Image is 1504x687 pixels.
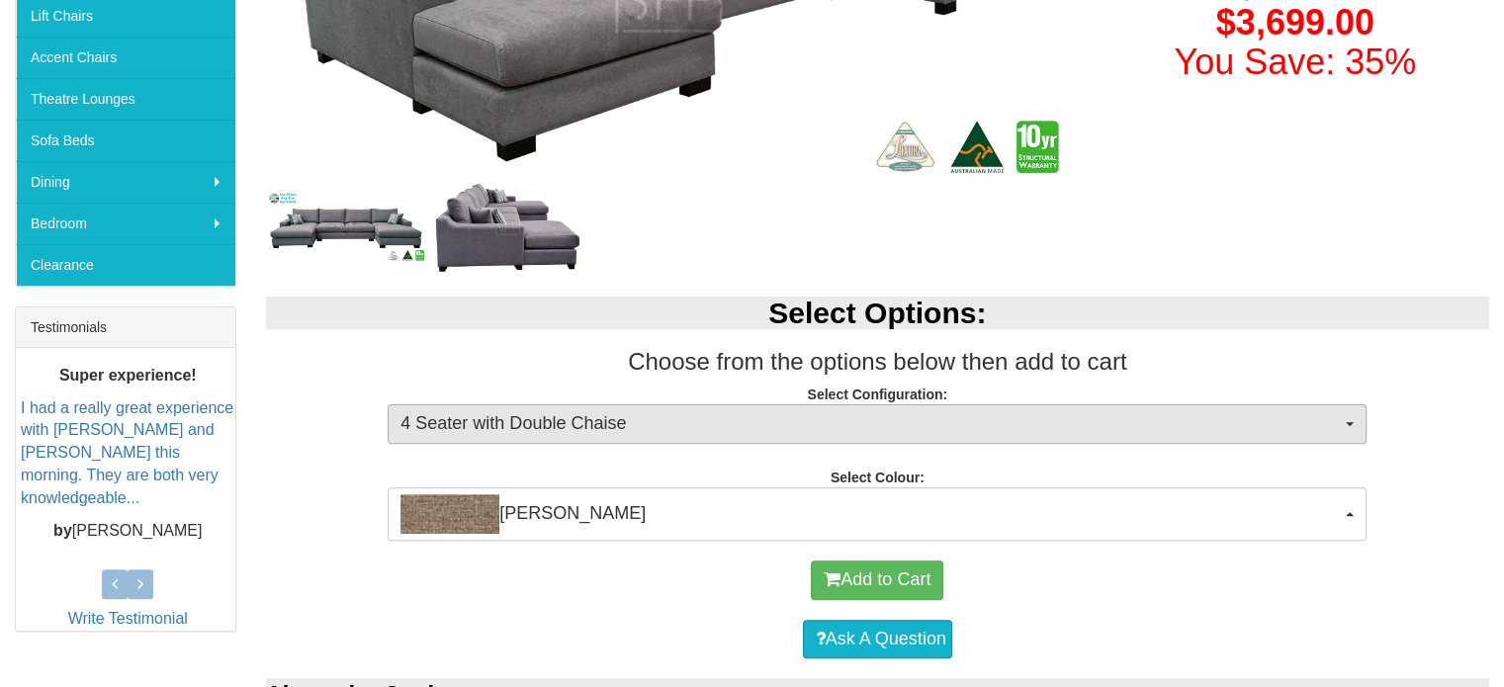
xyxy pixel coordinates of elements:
[16,161,235,203] a: Dining
[831,470,925,485] strong: Select Colour:
[811,560,943,600] button: Add to Cart
[21,399,233,506] a: I had a really great experience with [PERSON_NAME] and [PERSON_NAME] this morning. They are both ...
[1174,42,1416,82] font: You Save: 35%
[16,203,235,244] a: Bedroom
[16,307,235,348] div: Testimonials
[807,386,947,402] strong: Select Configuration:
[16,244,235,286] a: Clearance
[21,520,235,543] p: [PERSON_NAME]
[400,494,1341,534] span: [PERSON_NAME]
[388,404,1367,444] button: 4 Seater with Double Chaise
[400,411,1341,437] span: 4 Seater with Double Chaise
[16,120,235,161] a: Sofa Beds
[803,620,952,659] a: Ask A Question
[68,610,188,627] a: Write Testimonial
[400,494,499,534] img: Devon Bison
[16,37,235,78] a: Accent Chairs
[16,78,235,120] a: Theatre Lounges
[768,297,986,329] b: Select Options:
[388,487,1367,541] button: Devon Bison[PERSON_NAME]
[53,522,72,539] b: by
[266,349,1490,375] h3: Choose from the options below then add to cart
[59,367,197,384] b: Super experience!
